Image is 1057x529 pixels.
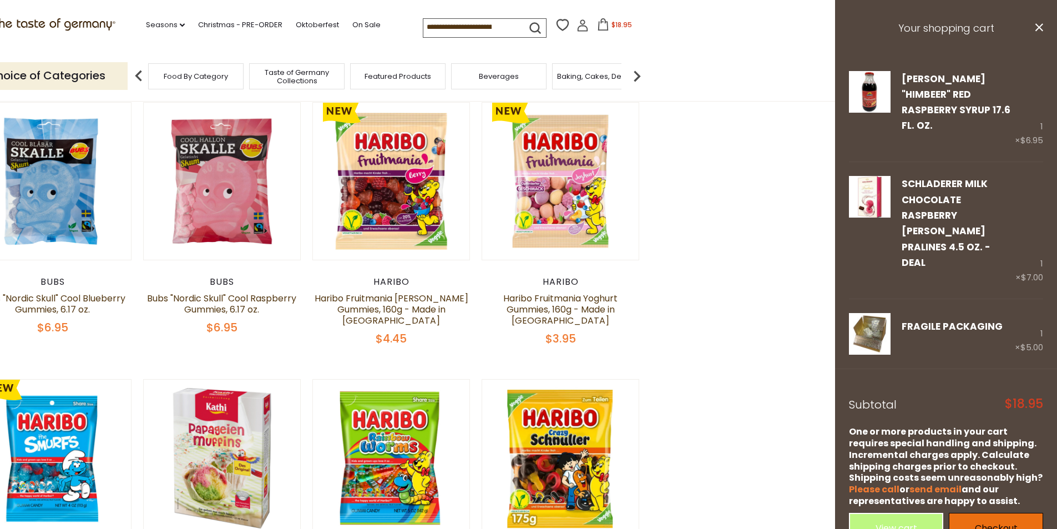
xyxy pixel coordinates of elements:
a: Taste of Germany Collections [252,68,341,85]
span: $6.95 [206,320,237,335]
img: Schladerer Milk Chocolate Raspberry Pralines [849,176,891,218]
a: [PERSON_NAME] "Himbeer" Red Raspberry Syrup 17.6 fl. oz. [902,72,1010,133]
a: FRAGILE Packaging [902,320,1003,333]
span: $6.95 [1020,134,1043,146]
img: FRAGILE Packaging [849,313,891,355]
span: $7.00 [1021,271,1043,283]
img: Muehlhauser "Himbeer" Red Raspberry Syrup 17.6 fl. oz. [849,71,891,113]
a: Haribo Fruitmania [PERSON_NAME] Gummies, 160g - Made in [GEOGRAPHIC_DATA] [315,292,468,327]
img: previous arrow [128,65,150,87]
a: Haribo Fruitmania Yoghurt Gummies, 160g - Made in [GEOGRAPHIC_DATA] [503,292,618,327]
div: One or more products in your cart requires special handling and shipping. Incremental charges app... [849,426,1043,507]
img: Haribo Fruitmania Yoghurt Gummies, 160g - Made in Germany [482,103,639,260]
a: Seasons [146,19,185,31]
a: Oktoberfest [296,19,339,31]
a: Christmas - PRE-ORDER [198,19,282,31]
a: Please call [849,483,899,496]
a: Schladerer Milk Chocolate Raspberry Pralines [849,176,891,285]
a: Baking, Cakes, Desserts [557,72,643,80]
a: Bubs "Nordic Skull" Cool Raspberry Gummies, 6.17 oz. [147,292,296,316]
div: Haribo [482,276,640,288]
div: 1 × [1015,176,1043,285]
div: Bubs [143,276,301,288]
span: $6.95 [37,320,68,335]
div: Haribo [312,276,471,288]
a: Featured Products [365,72,431,80]
a: Food By Category [164,72,228,80]
span: $18.95 [611,20,632,29]
img: next arrow [626,65,648,87]
a: Beverages [479,72,519,80]
img: Haribo Fruitmania Berry Gummies, 160g - Made in Germany [313,103,470,260]
a: send email [909,483,962,496]
a: On Sale [352,19,381,31]
span: $4.45 [376,331,407,346]
span: $3.95 [545,331,576,346]
div: 1 × [1015,71,1043,148]
a: Muehlhauser "Himbeer" Red Raspberry Syrup 17.6 fl. oz. [849,71,891,148]
img: Bubs "Nordic Skull" Cool Raspberry Gummies, 6.17 oz. [144,103,301,260]
span: $18.95 [1005,398,1043,410]
div: 1 × [1015,313,1043,355]
span: Subtotal [849,397,897,412]
button: $18.95 [591,18,638,35]
a: Schladerer Milk Chocolate Raspberry [PERSON_NAME] Pralines 4.5 oz. - DEAL [902,177,990,269]
span: $5.00 [1020,341,1043,353]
